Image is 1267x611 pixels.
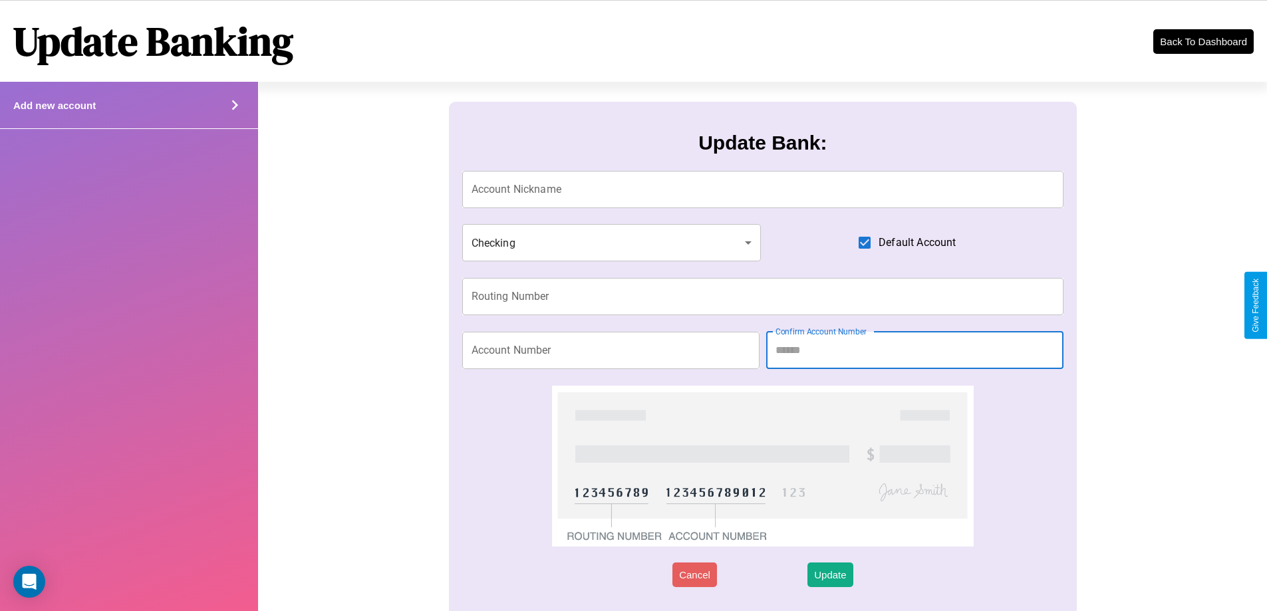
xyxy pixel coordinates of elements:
[1153,29,1254,54] button: Back To Dashboard
[552,386,973,547] img: check
[13,14,293,68] h1: Update Banking
[462,224,762,261] div: Checking
[13,566,45,598] div: Open Intercom Messenger
[698,132,827,154] h3: Update Bank:
[1251,279,1260,332] div: Give Feedback
[775,326,867,337] label: Confirm Account Number
[672,562,717,587] button: Cancel
[879,235,956,251] span: Default Account
[807,562,853,587] button: Update
[13,100,96,111] h4: Add new account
